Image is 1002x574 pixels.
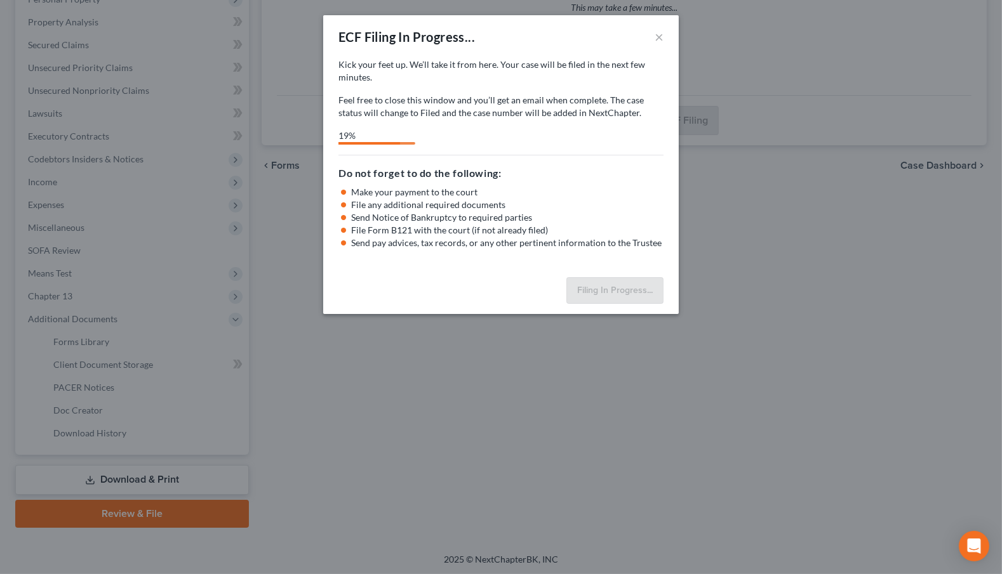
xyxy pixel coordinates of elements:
li: Send pay advices, tax records, or any other pertinent information to the Trustee [351,237,664,249]
li: File Form B121 with the court (if not already filed) [351,224,664,237]
li: Send Notice of Bankruptcy to required parties [351,211,664,224]
li: Make your payment to the court [351,186,664,199]
li: File any additional required documents [351,199,664,211]
p: Feel free to close this window and you’ll get an email when complete. The case status will change... [338,94,664,119]
button: × [655,29,664,44]
div: Open Intercom Messenger [959,531,989,561]
button: Filing In Progress... [566,277,664,304]
h5: Do not forget to do the following: [338,166,664,181]
div: 19% [338,129,400,142]
p: Kick your feet up. We’ll take it from here. Your case will be filed in the next few minutes. [338,58,664,84]
div: ECF Filing In Progress... [338,28,475,46]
